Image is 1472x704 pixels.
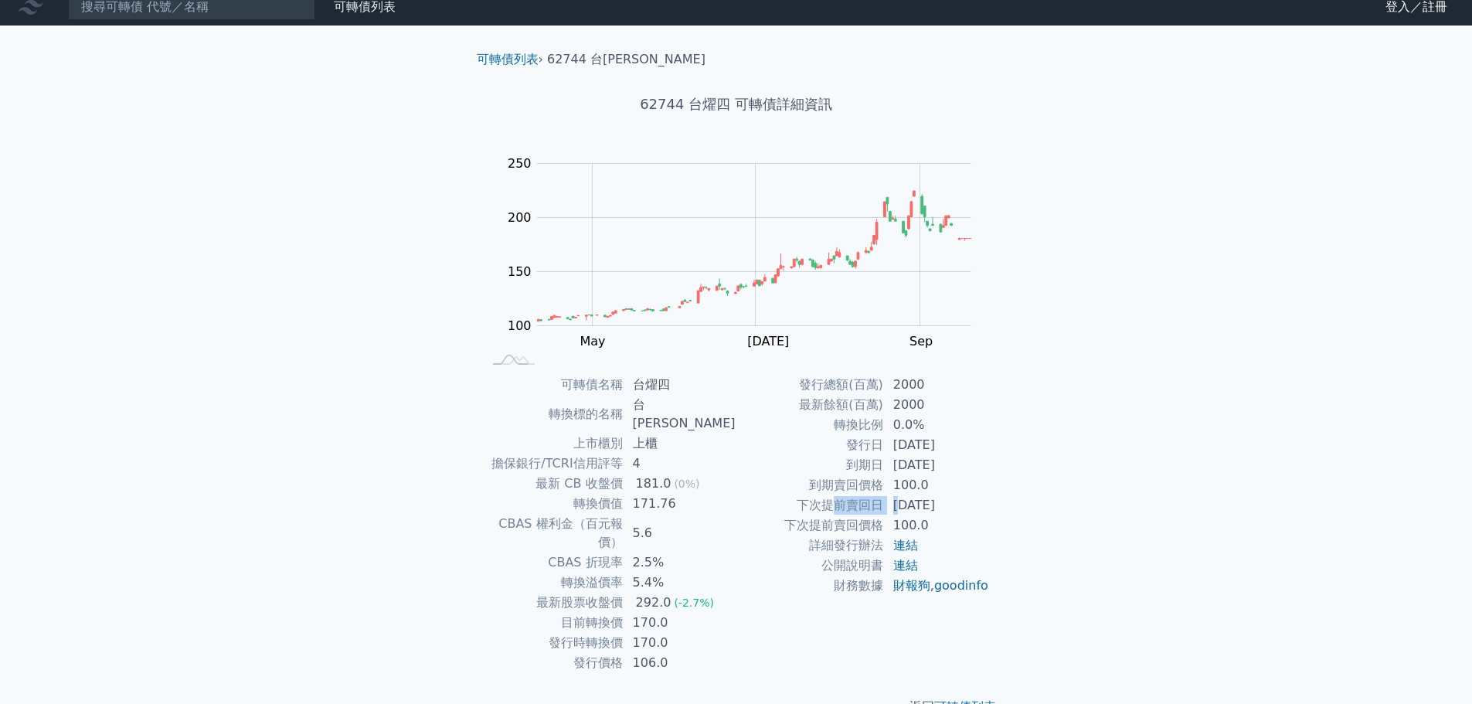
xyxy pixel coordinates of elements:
[884,375,990,395] td: 2000
[508,210,532,225] tspan: 200
[884,576,990,596] td: ,
[483,454,624,474] td: 擔保銀行/TCRI信用評等
[633,474,675,493] div: 181.0
[736,536,884,556] td: 詳細發行辦法
[736,556,884,576] td: 公開說明書
[893,578,930,593] a: 財報狗
[884,515,990,536] td: 100.0
[483,633,624,653] td: 發行時轉換價
[884,435,990,455] td: [DATE]
[736,495,884,515] td: 下次提前賣回日
[483,375,624,395] td: 可轉債名稱
[633,593,675,612] div: 292.0
[884,495,990,515] td: [DATE]
[736,475,884,495] td: 到期賣回價格
[483,613,624,633] td: 目前轉換價
[483,573,624,593] td: 轉換溢價率
[508,264,532,279] tspan: 150
[483,395,624,434] td: 轉換標的名稱
[624,395,736,434] td: 台[PERSON_NAME]
[736,375,884,395] td: 發行總額(百萬)
[477,50,543,69] li: ›
[736,395,884,415] td: 最新餘額(百萬)
[736,576,884,596] td: 財務數據
[483,553,624,573] td: CBAS 折現率
[483,434,624,454] td: 上市櫃別
[893,538,918,553] a: 連結
[624,434,736,454] td: 上櫃
[624,375,736,395] td: 台燿四
[624,514,736,553] td: 5.6
[736,435,884,455] td: 發行日
[508,156,532,171] tspan: 250
[934,578,988,593] a: goodinfo
[624,653,736,673] td: 106.0
[884,395,990,415] td: 2000
[500,156,994,380] g: Chart
[483,653,624,673] td: 發行價格
[884,455,990,475] td: [DATE]
[483,593,624,613] td: 最新股票收盤價
[624,454,736,474] td: 4
[884,415,990,435] td: 0.0%
[483,474,624,494] td: 最新 CB 收盤價
[1395,630,1472,704] iframe: Chat Widget
[624,573,736,593] td: 5.4%
[736,515,884,536] td: 下次提前賣回價格
[580,334,605,349] tspan: May
[909,334,933,349] tspan: Sep
[547,50,705,69] li: 62744 台[PERSON_NAME]
[624,633,736,653] td: 170.0
[477,52,539,66] a: 可轉債列表
[624,494,736,514] td: 171.76
[736,415,884,435] td: 轉換比例
[464,94,1008,115] h1: 62744 台燿四 可轉債詳細資訊
[483,494,624,514] td: 轉換價值
[674,478,699,490] span: (0%)
[884,475,990,495] td: 100.0
[624,613,736,633] td: 170.0
[483,514,624,553] td: CBAS 權利金（百元報價）
[747,334,789,349] tspan: [DATE]
[736,455,884,475] td: 到期日
[1395,630,1472,704] div: 聊天小工具
[508,318,532,333] tspan: 100
[624,553,736,573] td: 2.5%
[893,558,918,573] a: 連結
[674,597,714,609] span: (-2.7%)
